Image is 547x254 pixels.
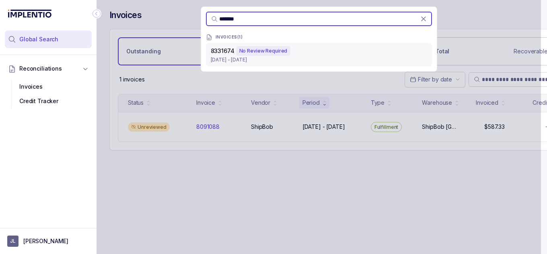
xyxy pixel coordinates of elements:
[7,236,89,247] button: User initials[PERSON_NAME]
[236,46,291,56] div: No Review Required
[19,65,62,73] span: Reconciliations
[11,79,85,94] div: Invoices
[19,35,58,43] span: Global Search
[7,236,19,247] span: User initials
[5,78,92,110] div: Reconciliations
[211,47,234,54] span: 8331674
[23,237,68,245] p: [PERSON_NAME]
[92,9,101,18] div: Collapse Icon
[211,56,427,64] p: [DATE] - [DATE]
[216,35,243,40] p: INVOICES ( 1 )
[5,60,92,77] button: Reconciliations
[11,94,85,108] div: Credit Tracker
